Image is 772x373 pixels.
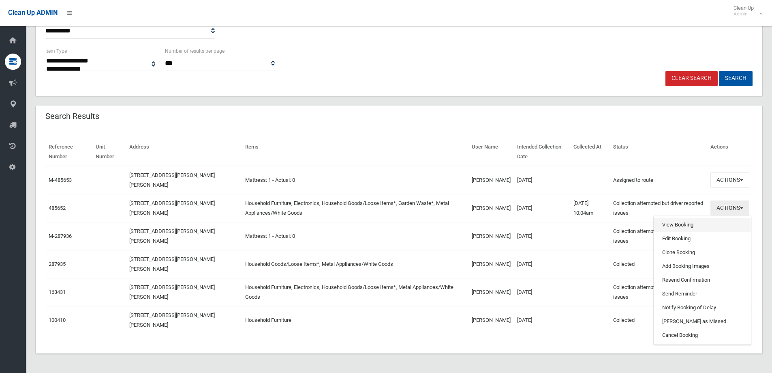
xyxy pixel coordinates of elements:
[514,306,570,334] td: [DATE]
[610,278,707,306] td: Collection attempted but driver reported issues
[468,306,514,334] td: [PERSON_NAME]
[514,194,570,222] td: [DATE]
[45,138,92,166] th: Reference Number
[242,194,468,222] td: Household Furniture, Electronics, Household Goods/Loose Items*, Garden Waste*, Metal Appliances/W...
[654,328,751,342] a: Cancel Booking
[729,5,762,17] span: Clean Up
[654,273,751,287] a: Resend Confirmation
[514,250,570,278] td: [DATE]
[734,11,754,17] small: Admin
[654,259,751,273] a: Add Booking Images
[654,287,751,301] a: Send Reminder
[710,172,749,188] button: Actions
[514,222,570,250] td: [DATE]
[514,278,570,306] td: [DATE]
[49,233,72,239] a: M-287936
[710,201,749,216] button: Actions
[129,312,215,328] a: [STREET_ADDRESS][PERSON_NAME][PERSON_NAME]
[129,200,215,216] a: [STREET_ADDRESS][PERSON_NAME][PERSON_NAME]
[468,166,514,194] td: [PERSON_NAME]
[654,218,751,232] a: View Booking
[242,278,468,306] td: Household Furniture, Electronics, Household Goods/Loose Items*, Metal Appliances/White Goods
[665,71,718,86] a: Clear Search
[468,194,514,222] td: [PERSON_NAME]
[36,108,109,124] header: Search Results
[654,246,751,259] a: Clone Booking
[165,47,225,56] label: Number of results per page
[654,232,751,246] a: Edit Booking
[49,261,66,267] a: 287935
[49,177,72,183] a: M-485653
[8,9,58,17] span: Clean Up ADMIN
[610,306,707,334] td: Collected
[468,278,514,306] td: [PERSON_NAME]
[570,138,610,166] th: Collected At
[610,138,707,166] th: Status
[49,289,66,295] a: 163431
[654,315,751,328] a: [PERSON_NAME] as Missed
[129,172,215,188] a: [STREET_ADDRESS][PERSON_NAME][PERSON_NAME]
[468,250,514,278] td: [PERSON_NAME]
[610,166,707,194] td: Assigned to route
[610,250,707,278] td: Collected
[610,222,707,250] td: Collection attempted but driver reported issues
[49,317,66,323] a: 100410
[610,194,707,222] td: Collection attempted but driver reported issues
[129,284,215,300] a: [STREET_ADDRESS][PERSON_NAME][PERSON_NAME]
[45,47,67,56] label: Item Type
[129,256,215,272] a: [STREET_ADDRESS][PERSON_NAME][PERSON_NAME]
[242,306,468,334] td: Household Furniture
[468,138,514,166] th: User Name
[719,71,753,86] button: Search
[49,205,66,211] a: 485652
[707,138,753,166] th: Actions
[129,228,215,244] a: [STREET_ADDRESS][PERSON_NAME][PERSON_NAME]
[468,222,514,250] td: [PERSON_NAME]
[514,166,570,194] td: [DATE]
[92,138,126,166] th: Unit Number
[242,138,468,166] th: Items
[242,222,468,250] td: Mattress: 1 - Actual: 0
[126,138,242,166] th: Address
[654,301,751,315] a: Notify Booking of Delay
[514,138,570,166] th: Intended Collection Date
[242,250,468,278] td: Household Goods/Loose Items*, Metal Appliances/White Goods
[570,194,610,222] td: [DATE] 10:04am
[242,166,468,194] td: Mattress: 1 - Actual: 0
